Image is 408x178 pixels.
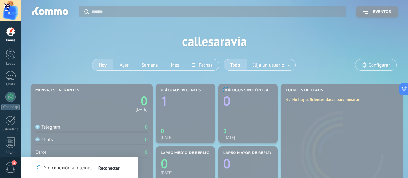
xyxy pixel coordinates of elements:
[37,162,122,173] div: Sin conexión a Internet
[96,163,122,173] button: Reconectar
[12,160,17,165] span: 1
[1,127,20,131] div: Calendario
[1,62,20,66] div: Leads
[98,166,120,170] span: Reconectar
[1,82,20,87] div: Chats
[1,104,20,110] div: WhatsApp
[1,38,20,43] div: Panel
